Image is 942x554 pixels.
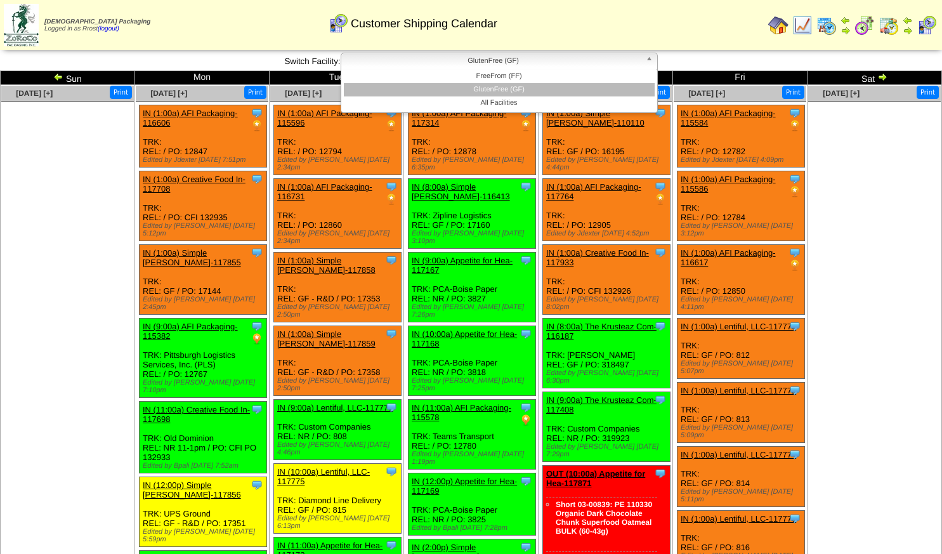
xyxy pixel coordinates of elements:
a: Short 03-00839: PE 110330 Organic Dark Chocolate Chunk Superfood Oatmeal BULK (60-43g) [556,500,652,536]
a: IN (9:00a) AFI Packaging-115382 [143,322,238,341]
div: Edited by Jdexter [DATE] 4:09pm [681,156,804,164]
img: Tooltip [520,401,532,414]
td: Tue [270,71,404,85]
div: TRK: REL: / PO: 12905 [543,179,671,241]
div: TRK: REL: GF / PO: 17144 [140,245,267,315]
a: IN (1:00a) Lentiful, LLC-117774 [681,450,796,459]
td: Sun [1,71,135,85]
a: IN (1:00a) Simple [PERSON_NAME]-117859 [277,329,376,348]
a: IN (1:00a) Creative Food In-117708 [143,175,245,194]
img: calendarcustomer.gif [328,13,348,34]
button: Print [244,86,266,99]
a: IN (11:00a) AFI Packaging-115578 [412,403,511,422]
div: Edited by [PERSON_NAME] [DATE] 7:29pm [546,443,670,458]
div: TRK: PCA-Boise Paper REL: NR / PO: 3825 [409,473,536,536]
div: Edited by [PERSON_NAME] [DATE] 7:10pm [143,379,266,394]
img: Tooltip [520,327,532,340]
span: GlutenFree (GF) [346,53,641,69]
a: IN (8:00a) The Krusteaz Com-116187 [546,322,657,341]
a: IN (1:00a) Simple [PERSON_NAME]-110110 [546,109,644,128]
div: TRK: REL: GF - R&D / PO: 17358 [274,326,402,396]
img: Tooltip [788,246,801,259]
img: Tooltip [385,254,398,267]
td: Mon [135,71,270,85]
a: IN (1:00a) Lentiful, LLC-117776 [681,514,796,524]
img: Tooltip [251,246,263,259]
a: IN (8:00a) Simple [PERSON_NAME]-116413 [412,182,510,201]
div: TRK: REL: / PO: 12782 [677,105,805,168]
span: [DEMOGRAPHIC_DATA] Packaging [44,18,150,25]
div: Edited by [PERSON_NAME] [DATE] 5:11pm [681,488,804,503]
div: Edited by [PERSON_NAME] [DATE] 7:26pm [412,303,535,319]
img: PO [251,119,263,132]
img: calendarcustomer.gif [917,15,937,36]
a: IN (10:00a) Lentiful, LLC-117775 [277,467,370,486]
img: Tooltip [788,107,801,119]
div: TRK: REL: GF / PO: 16195 [543,105,671,175]
img: arrowleft.gif [53,72,63,82]
span: [DATE] [+] [285,89,322,98]
a: IN (1:00a) AFI Packaging-115584 [681,109,776,128]
img: PO [385,119,398,132]
img: Tooltip [520,475,532,487]
a: IN (12:00p) Appetite for Hea-117169 [412,477,517,496]
div: Edited by [PERSON_NAME] [DATE] 3:12pm [681,222,804,237]
div: TRK: REL: GF / PO: 814 [677,447,805,507]
img: Tooltip [654,107,667,119]
img: zoroco-logo-small.webp [4,4,39,46]
li: GlutenFree (GF) [344,83,655,96]
img: Tooltip [654,393,667,406]
a: IN (1:00a) Creative Food In-117933 [546,248,649,267]
td: Fri [673,71,808,85]
img: Tooltip [251,478,263,491]
div: Edited by Jdexter [DATE] 4:52pm [546,230,670,237]
img: PO [520,414,532,426]
a: [DATE] [+] [823,89,860,98]
img: PO [788,119,801,132]
div: Edited by [PERSON_NAME] [DATE] 4:11pm [681,296,804,311]
div: TRK: Pittsburgh Logistics Services, Inc. (PLS) REL: / PO: 12767 [140,319,267,398]
a: [DATE] [+] [150,89,187,98]
img: calendarblend.gif [854,15,875,36]
div: TRK: REL: / PO: 12878 [409,105,536,175]
div: Edited by [PERSON_NAME] [DATE] 7:25pm [412,377,535,392]
a: IN (1:00a) AFI Packaging-117314 [412,109,507,128]
div: TRK: PCA-Boise Paper REL: NR / PO: 3827 [409,253,536,322]
div: TRK: UPS Ground REL: GF - R&D / PO: 17351 [140,477,267,547]
img: Tooltip [385,465,398,478]
img: Tooltip [251,403,263,416]
img: Tooltip [654,467,667,480]
div: TRK: Old Dominion REL: NR 11-1pm / PO: CFI PO 132933 [140,402,267,473]
img: calendarinout.gif [879,15,899,36]
div: TRK: REL: / PO: 12794 [274,105,402,175]
div: Edited by [PERSON_NAME] [DATE] 6:13pm [277,515,401,530]
a: IN (1:00a) AFI Packaging-115586 [681,175,776,194]
div: Edited by [PERSON_NAME] [DATE] 2:50pm [277,303,401,319]
img: PO [251,333,263,345]
img: arrowright.gif [877,72,887,82]
img: arrowright.gif [903,25,913,36]
div: Edited by [PERSON_NAME] [DATE] 3:10pm [412,230,535,245]
img: Tooltip [520,541,532,553]
div: Edited by Bpali [DATE] 7:28pm [412,524,535,532]
button: Print [648,86,670,99]
img: Tooltip [788,320,801,333]
div: Edited by Jdexter [DATE] 7:51pm [143,156,266,164]
td: Sat [808,71,942,85]
div: Edited by [PERSON_NAME] [DATE] 1:19pm [412,451,535,466]
div: TRK: REL: / PO: 12784 [677,171,805,241]
div: TRK: Teams Transport REL: / PO: 12780 [409,400,536,470]
div: Edited by [PERSON_NAME] [DATE] 2:45pm [143,296,266,311]
div: Edited by [PERSON_NAME] [DATE] 2:34pm [277,230,401,245]
img: Tooltip [520,254,532,267]
img: Tooltip [251,173,263,185]
img: Tooltip [654,180,667,193]
img: PO [654,193,667,206]
img: Tooltip [385,539,398,551]
button: Print [110,86,132,99]
img: Tooltip [654,246,667,259]
div: Edited by [PERSON_NAME] [DATE] 6:30pm [546,369,670,385]
li: FreeFrom (FF) [344,70,655,83]
div: TRK: REL: / PO: CFI 132926 [543,245,671,315]
a: IN (9:00a) Appetite for Hea-117167 [412,256,513,275]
